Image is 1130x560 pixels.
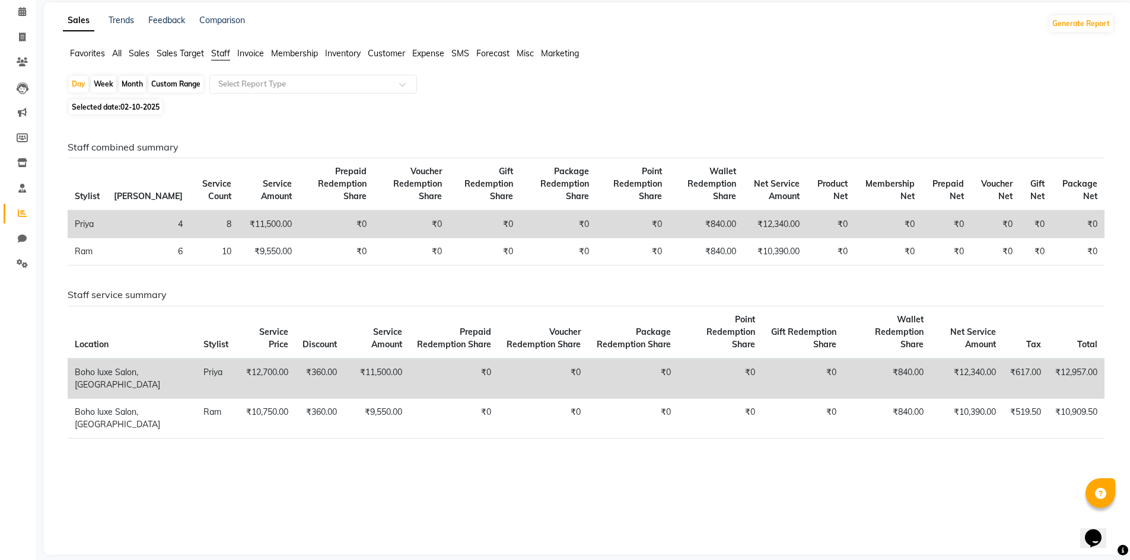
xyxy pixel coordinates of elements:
[409,398,498,438] td: ₹0
[1052,210,1104,238] td: ₹0
[1048,398,1104,438] td: ₹10,909.50
[417,327,491,350] span: Prepaid Redemption Share
[1003,359,1048,399] td: ₹617.00
[498,359,587,399] td: ₹0
[817,178,848,201] span: Product Net
[68,359,196,399] td: Boho luxe Salon, [GEOGRAPHIC_DATA]
[950,327,996,350] span: Net Service Amount
[541,48,579,59] span: Marketing
[596,210,669,238] td: ₹0
[843,359,931,399] td: ₹840.00
[922,238,971,265] td: ₹0
[669,210,743,238] td: ₹840.00
[114,191,183,201] span: [PERSON_NAME]
[190,210,238,238] td: 8
[865,178,915,201] span: Membership Net
[669,238,743,265] td: ₹840.00
[299,210,374,238] td: ₹0
[449,210,521,238] td: ₹0
[393,166,442,201] span: Voucher Redemption Share
[374,210,449,238] td: ₹0
[596,238,669,265] td: ₹0
[412,48,444,59] span: Expense
[588,359,679,399] td: ₹0
[451,48,469,59] span: SMS
[70,48,105,59] span: Favorites
[295,359,344,399] td: ₹360.00
[271,48,318,59] span: Membership
[261,178,292,201] span: Service Amount
[109,15,134,25] a: Trends
[1080,513,1118,548] iframe: chat widget
[68,142,1104,153] h6: Staff combined summary
[520,238,596,265] td: ₹0
[807,210,855,238] td: ₹0
[971,210,1020,238] td: ₹0
[91,76,116,92] div: Week
[196,359,235,399] td: Priya
[325,48,361,59] span: Inventory
[449,238,521,265] td: ₹0
[238,238,299,265] td: ₹9,550.00
[211,48,230,59] span: Staff
[678,398,762,438] td: ₹0
[540,166,589,201] span: Package Redemption Share
[318,166,367,201] span: Prepaid Redemption Share
[119,76,146,92] div: Month
[190,238,238,265] td: 10
[855,238,922,265] td: ₹0
[409,359,498,399] td: ₹0
[112,48,122,59] span: All
[843,398,931,438] td: ₹840.00
[75,191,100,201] span: Stylist
[754,178,800,201] span: Net Service Amount
[1052,238,1104,265] td: ₹0
[69,100,163,114] span: Selected date:
[476,48,510,59] span: Forecast
[344,359,409,399] td: ₹11,500.00
[1003,398,1048,438] td: ₹519.50
[706,314,755,350] span: Point Redemption Share
[299,238,374,265] td: ₹0
[107,238,190,265] td: 6
[69,76,88,92] div: Day
[931,398,1003,438] td: ₹10,390.00
[368,48,405,59] span: Customer
[107,210,190,238] td: 4
[120,103,160,111] span: 02-10-2025
[743,238,807,265] td: ₹10,390.00
[63,10,94,31] a: Sales
[202,178,231,201] span: Service Count
[588,398,679,438] td: ₹0
[762,359,843,399] td: ₹0
[68,210,107,238] td: Priya
[259,327,288,350] span: Service Price
[235,359,296,399] td: ₹12,700.00
[807,238,855,265] td: ₹0
[129,48,149,59] span: Sales
[148,76,203,92] div: Custom Range
[157,48,204,59] span: Sales Target
[68,398,196,438] td: Boho luxe Salon, [GEOGRAPHIC_DATA]
[762,398,843,438] td: ₹0
[932,178,964,201] span: Prepaid Net
[295,398,344,438] td: ₹360.00
[520,210,596,238] td: ₹0
[517,48,534,59] span: Misc
[922,210,971,238] td: ₹0
[1026,339,1041,350] span: Tax
[237,48,264,59] span: Invoice
[199,15,245,25] a: Comparison
[875,314,924,350] span: Wallet Redemption Share
[148,15,185,25] a: Feedback
[613,166,662,201] span: Point Redemption Share
[971,238,1020,265] td: ₹0
[1049,15,1113,32] button: Generate Report
[1062,178,1097,201] span: Package Net
[68,289,1104,300] h6: Staff service summary
[68,238,107,265] td: Ram
[464,166,513,201] span: Gift Redemption Share
[771,327,836,350] span: Gift Redemption Share
[1020,210,1052,238] td: ₹0
[597,327,671,350] span: Package Redemption Share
